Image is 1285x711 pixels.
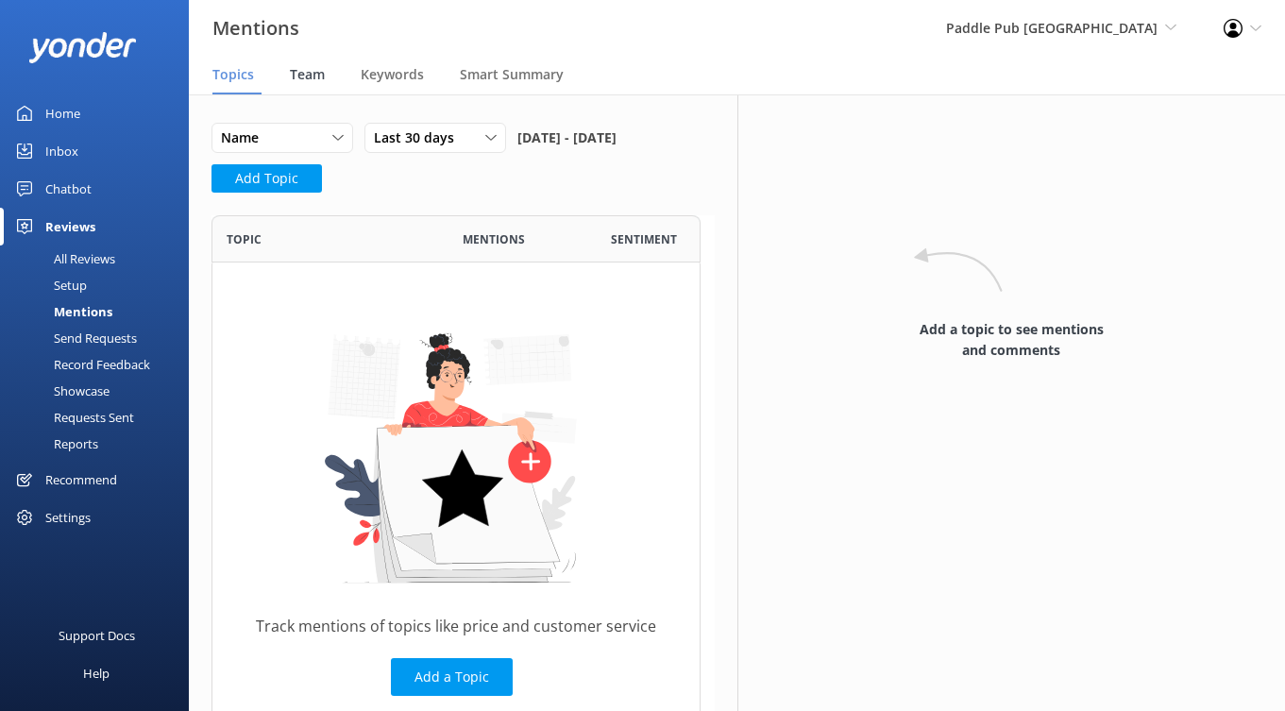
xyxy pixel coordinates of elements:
[11,431,98,457] div: Reports
[11,245,189,272] a: All Reviews
[45,132,78,170] div: Inbox
[11,272,87,298] div: Setup
[11,298,189,325] a: Mentions
[83,654,110,692] div: Help
[212,13,299,43] h3: Mentions
[517,123,617,153] span: [DATE] - [DATE]
[59,617,135,654] div: Support Docs
[221,127,270,148] span: Name
[463,230,525,248] span: Mentions
[45,94,80,132] div: Home
[11,325,137,351] div: Send Requests
[11,245,115,272] div: All Reviews
[212,65,254,84] span: Topics
[11,272,189,298] a: Setup
[45,499,91,536] div: Settings
[227,230,262,248] span: Topic
[11,404,189,431] a: Requests Sent
[290,65,325,84] span: Team
[256,614,656,639] p: Track mentions of topics like price and customer service
[211,164,322,193] button: Add Topic
[11,298,112,325] div: Mentions
[11,378,110,404] div: Showcase
[391,658,513,696] button: Add a Topic
[374,127,465,148] span: Last 30 days
[28,32,137,63] img: yonder-white-logo.png
[611,230,677,248] span: Sentiment
[11,378,189,404] a: Showcase
[11,404,134,431] div: Requests Sent
[946,19,1158,37] span: Paddle Pub [GEOGRAPHIC_DATA]
[460,65,564,84] span: Smart Summary
[11,351,150,378] div: Record Feedback
[11,351,189,378] a: Record Feedback
[45,170,92,208] div: Chatbot
[11,431,189,457] a: Reports
[45,208,95,245] div: Reviews
[11,325,189,351] a: Send Requests
[45,461,117,499] div: Recommend
[361,65,424,84] span: Keywords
